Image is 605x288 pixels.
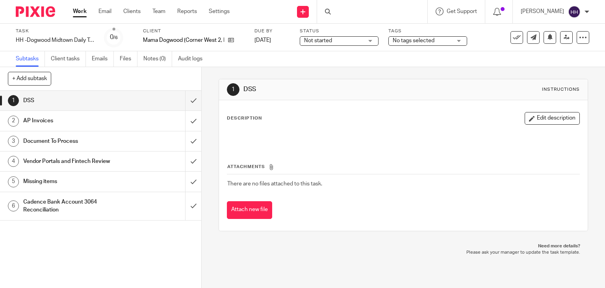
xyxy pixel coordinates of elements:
a: Clients [123,7,141,15]
p: Description [227,115,262,122]
h1: DSS [243,85,420,94]
div: 6 [8,200,19,211]
div: 5 [8,176,19,187]
span: Attachments [227,165,265,169]
div: Instructions [542,86,580,93]
span: [DATE] [254,37,271,43]
img: Pixie [16,6,55,17]
span: No tags selected [393,38,434,43]
div: 2 [8,116,19,127]
a: Emails [92,51,114,67]
small: /6 [113,36,118,40]
h1: Cadence Bank Account 3064 Reconciliation [23,196,126,216]
label: Tags [388,28,467,34]
h1: Document To Process [23,135,126,147]
h1: AP Invoices [23,115,126,127]
a: Work [73,7,87,15]
a: Team [152,7,165,15]
label: Client [143,28,245,34]
label: Due by [254,28,290,34]
span: Get Support [447,9,477,14]
div: 3 [8,136,19,147]
a: Audit logs [178,51,208,67]
div: HH -Dogwood Midtown Daily Tasks - [DATE] [16,36,95,44]
label: Status [300,28,379,34]
a: Notes (0) [143,51,172,67]
a: Email [98,7,111,15]
span: Not started [304,38,332,43]
button: Edit description [525,112,580,125]
span: There are no files attached to this task. [227,181,322,187]
a: Subtasks [16,51,45,67]
label: Task [16,28,95,34]
h1: Vendor Portals and Fintech Review [23,155,126,167]
a: Settings [209,7,230,15]
button: + Add subtask [8,72,51,85]
a: Files [120,51,137,67]
p: Please ask your manager to update the task template. [226,249,581,256]
img: svg%3E [568,6,581,18]
a: Client tasks [51,51,86,67]
h1: Missing items [23,176,126,187]
p: [PERSON_NAME] [521,7,564,15]
h1: DSS [23,95,126,107]
div: 1 [8,95,19,106]
a: Reports [177,7,197,15]
p: Need more details? [226,243,581,249]
div: HH -Dogwood Midtown Daily Tasks - Wednesday [16,36,95,44]
div: 4 [8,156,19,167]
div: 0 [110,33,118,42]
p: Mama Dogwood (Corner West 2, LLC) [143,36,224,44]
div: 1 [227,83,239,96]
button: Attach new file [227,201,272,219]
